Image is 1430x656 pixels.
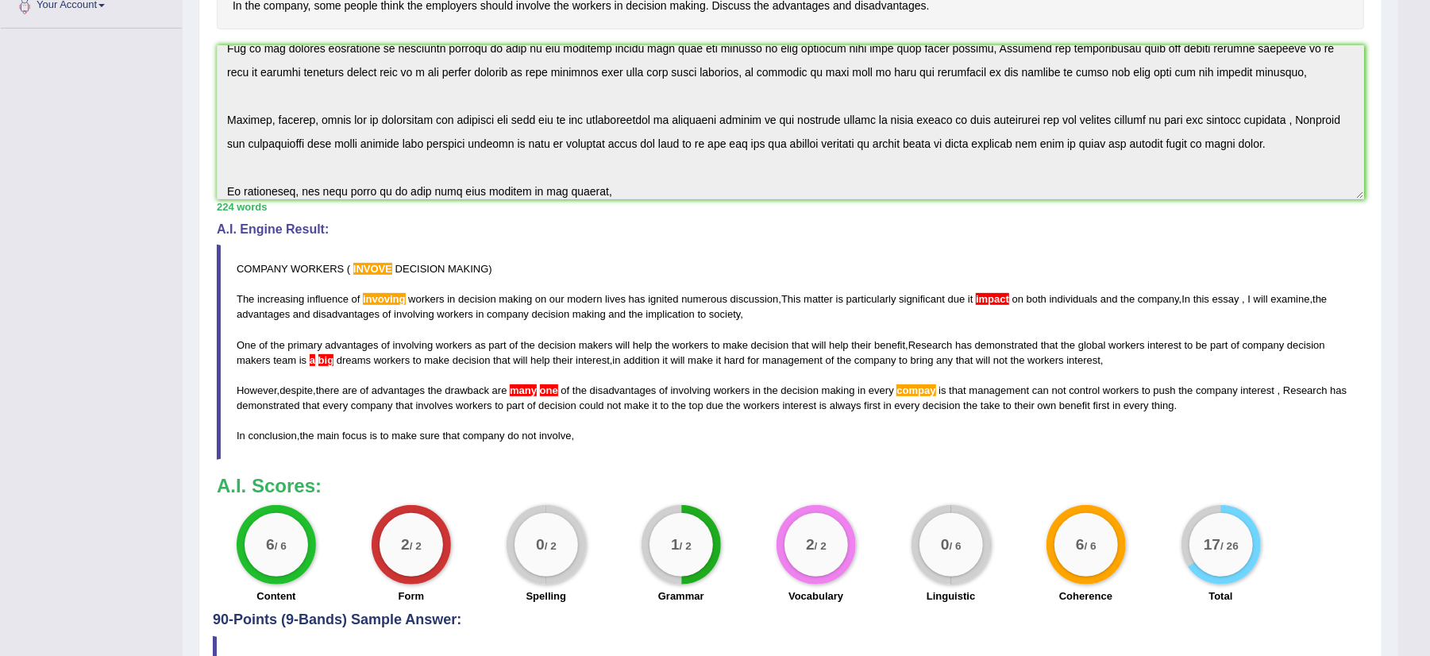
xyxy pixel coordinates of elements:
span: in [1112,399,1120,411]
span: hard [724,354,745,366]
span: workers [743,399,780,411]
span: management [969,384,1030,396]
span: decision [458,293,496,305]
span: of [509,339,518,351]
span: essay [1212,293,1239,305]
label: Coherence [1059,588,1112,604]
label: Total [1208,588,1232,604]
span: and [293,308,310,320]
span: workers [456,399,492,411]
span: of [1231,339,1239,351]
span: interest [783,399,817,411]
span: matter [804,293,833,305]
span: every [895,399,920,411]
span: of [381,339,390,351]
span: the [764,384,778,396]
span: the [1312,293,1327,305]
span: any [936,354,953,366]
span: part [507,399,524,411]
span: making [499,293,532,305]
span: that [1041,339,1058,351]
span: help [633,339,653,351]
span: discussion [730,293,779,305]
b: A.I. Scores: [217,475,322,496]
span: make [424,354,449,366]
span: interest [1066,354,1100,366]
span: first [864,399,881,411]
span: that [303,399,320,411]
span: In [237,430,245,442]
span: for [747,354,759,366]
label: Form [399,588,425,604]
span: of [561,384,570,396]
span: numerous [681,293,727,305]
span: make [688,354,713,366]
span: are [342,384,357,396]
span: Research [1283,384,1328,396]
span: Put a space after the comma, but not before the comma. (did you mean: ,) [1274,384,1278,396]
big: 1 [671,535,680,553]
h4: A.I. Engine Result: [217,222,1364,237]
span: interest [1241,384,1275,396]
span: own [1038,399,1057,411]
span: benefit [1059,399,1090,411]
span: global [1078,339,1106,351]
span: sure [420,430,440,442]
span: benefit [874,339,905,351]
span: DECISION [395,263,445,275]
span: thing [1152,399,1174,411]
span: workers [1103,384,1139,396]
span: the [1011,354,1025,366]
span: will [1254,293,1268,305]
span: will [513,354,527,366]
span: company [487,308,529,320]
span: workers [436,339,472,351]
span: making [822,384,855,396]
label: Spelling [526,588,567,604]
span: the [271,339,285,351]
big: 17 [1204,535,1220,553]
span: our [549,293,565,305]
span: Research [908,339,953,351]
span: can [1032,384,1049,396]
span: as [475,339,486,351]
span: part [1210,339,1228,351]
span: make [624,399,649,411]
span: Possible agreement error. The noun one seems to be countable; consider using: “many ones”. (did y... [510,384,537,396]
span: make [391,430,417,442]
span: increasing [257,293,304,305]
span: in [447,293,455,305]
span: decision [538,339,576,351]
span: bring [911,354,934,366]
span: interest [1147,339,1181,351]
span: not [1052,384,1066,396]
span: to [1185,339,1193,351]
span: of [360,384,368,396]
span: first [1093,399,1110,411]
span: will [671,354,685,366]
span: every [869,384,894,396]
span: the [572,384,587,396]
blockquote: ) , , , , , , , , , . , , [217,245,1364,460]
span: control [1069,384,1100,396]
span: that [443,430,461,442]
span: ignited [648,293,678,305]
span: workers [437,308,473,320]
span: to [1142,384,1151,396]
span: that [792,339,809,351]
span: be [1196,339,1207,351]
span: company [1196,384,1238,396]
small: / 26 [1220,540,1239,552]
span: Don’t put a space after the opening parenthesis. (did you mean: () [350,263,353,275]
label: Vocabulary [788,588,843,604]
span: company [1138,293,1179,305]
span: could [580,399,604,411]
label: Content [256,588,295,604]
span: individuals [1050,293,1098,305]
span: makers [579,339,613,351]
span: to [495,399,503,411]
span: has [955,339,972,351]
span: is [836,293,843,305]
span: of [383,308,391,320]
small: / 2 [680,540,692,552]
